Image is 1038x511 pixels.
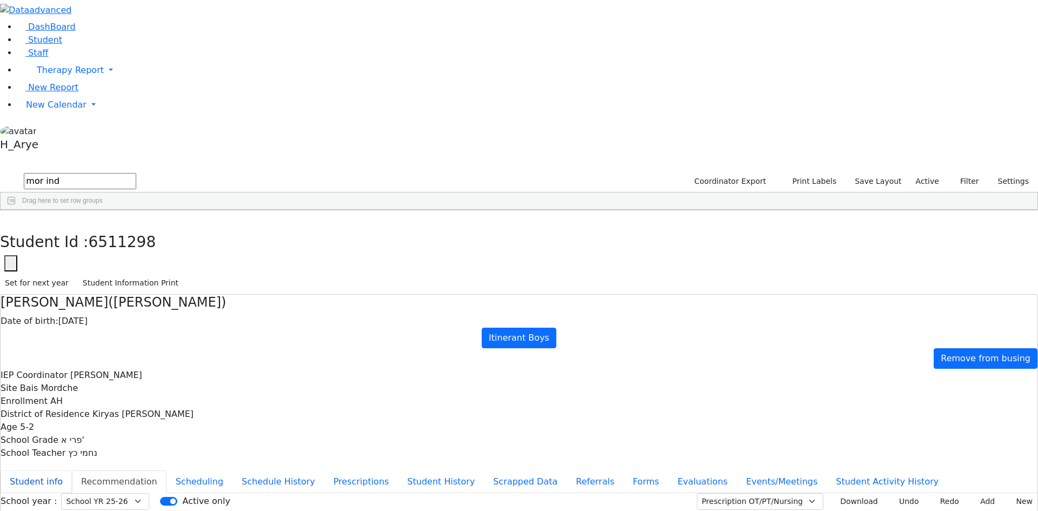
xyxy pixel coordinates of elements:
[1,447,65,460] label: School Teacher
[28,35,62,45] span: Student
[70,370,142,380] span: [PERSON_NAME]
[20,422,34,432] span: 5-2
[984,173,1034,190] button: Settings
[968,493,1000,510] button: Add
[1,382,17,395] label: Site
[92,409,194,419] span: Kiryas [PERSON_NAME]
[28,82,78,92] span: New Report
[17,94,1038,116] a: New Calendar
[780,173,841,190] button: Print Labels
[78,275,183,291] button: Student Information Print
[398,470,484,493] button: Student History
[68,448,97,458] span: נחמי כץ
[17,82,78,92] a: New Report
[484,470,567,493] button: Scrapped Data
[567,470,623,493] button: Referrals
[623,470,668,493] button: Forms
[37,65,104,75] span: Therapy Report
[232,470,324,493] button: Schedule History
[89,233,156,251] span: 6511298
[50,396,63,406] span: AH
[22,197,103,204] span: Drag here to set row groups
[1,315,58,328] label: Date of birth:
[28,48,48,58] span: Staff
[1004,493,1037,510] button: New
[20,383,78,393] span: Bais Mordche
[737,470,827,493] button: Events/Meetings
[887,493,924,510] button: Undo
[72,470,167,493] button: Recommendation
[182,495,230,508] label: Active only
[28,22,76,32] span: DashBoard
[687,173,771,190] button: Coordinator Export
[941,353,1030,363] span: Remove from busing
[828,493,883,510] button: Download
[911,173,944,190] label: Active
[61,435,84,445] span: פרי א'
[1,421,17,434] label: Age
[934,348,1037,369] a: Remove from busing
[17,35,62,45] a: Student
[928,493,964,510] button: Redo
[1,295,1037,310] h4: [PERSON_NAME]
[850,173,906,190] button: Save Layout
[1,408,90,421] label: District of Residence
[482,328,556,348] a: Itinerant Boys
[17,22,76,32] a: DashBoard
[668,470,737,493] button: Evaluations
[167,470,232,493] button: Scheduling
[26,99,86,110] span: New Calendar
[24,173,136,189] input: Search
[324,470,398,493] button: Prescriptions
[1,395,48,408] label: Enrollment
[17,48,48,58] a: Staff
[1,495,57,508] label: School year :
[946,173,984,190] button: Filter
[1,434,58,447] label: School Grade
[1,315,1037,328] div: [DATE]
[1,369,68,382] label: IEP Coordinator
[827,470,948,493] button: Student Activity History
[17,59,1038,81] a: Therapy Report
[1,470,72,493] button: Student info
[108,295,226,310] span: ([PERSON_NAME])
